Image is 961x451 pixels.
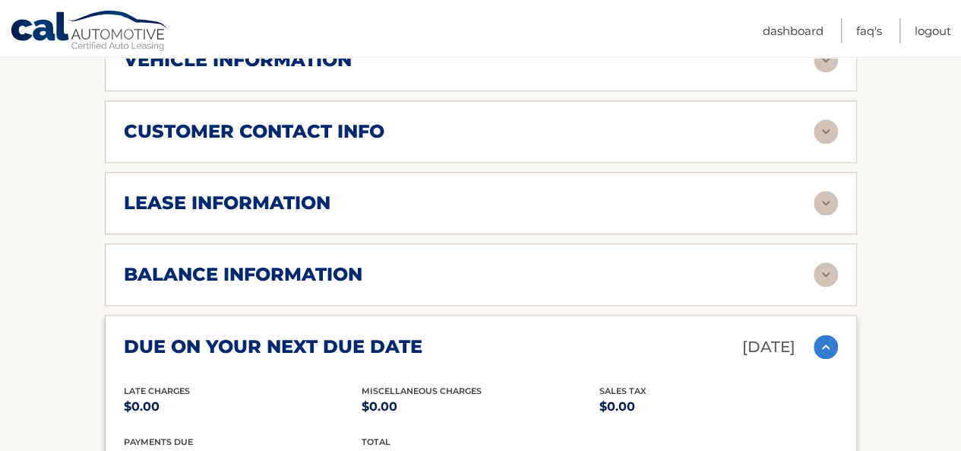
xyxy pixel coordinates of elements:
a: Logout [915,18,951,43]
span: total [362,437,390,447]
a: FAQ's [856,18,882,43]
a: Dashboard [763,18,823,43]
img: accordion-rest.svg [814,48,838,72]
img: accordion-rest.svg [814,262,838,287]
span: Sales Tax [599,386,646,396]
img: accordion-rest.svg [814,191,838,215]
h2: vehicle information [124,49,352,71]
img: accordion-rest.svg [814,119,838,144]
a: Cal Automotive [10,10,169,54]
h2: due on your next due date [124,335,422,358]
h2: lease information [124,192,330,214]
p: $0.00 [599,396,837,418]
h2: customer contact info [124,120,384,143]
span: Late Charges [124,386,190,396]
h2: balance information [124,263,362,286]
p: [DATE] [742,334,795,360]
img: accordion-active.svg [814,335,838,359]
p: $0.00 [362,396,599,418]
span: Payments Due [124,437,193,447]
p: $0.00 [124,396,362,418]
span: Miscellaneous Charges [362,386,482,396]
